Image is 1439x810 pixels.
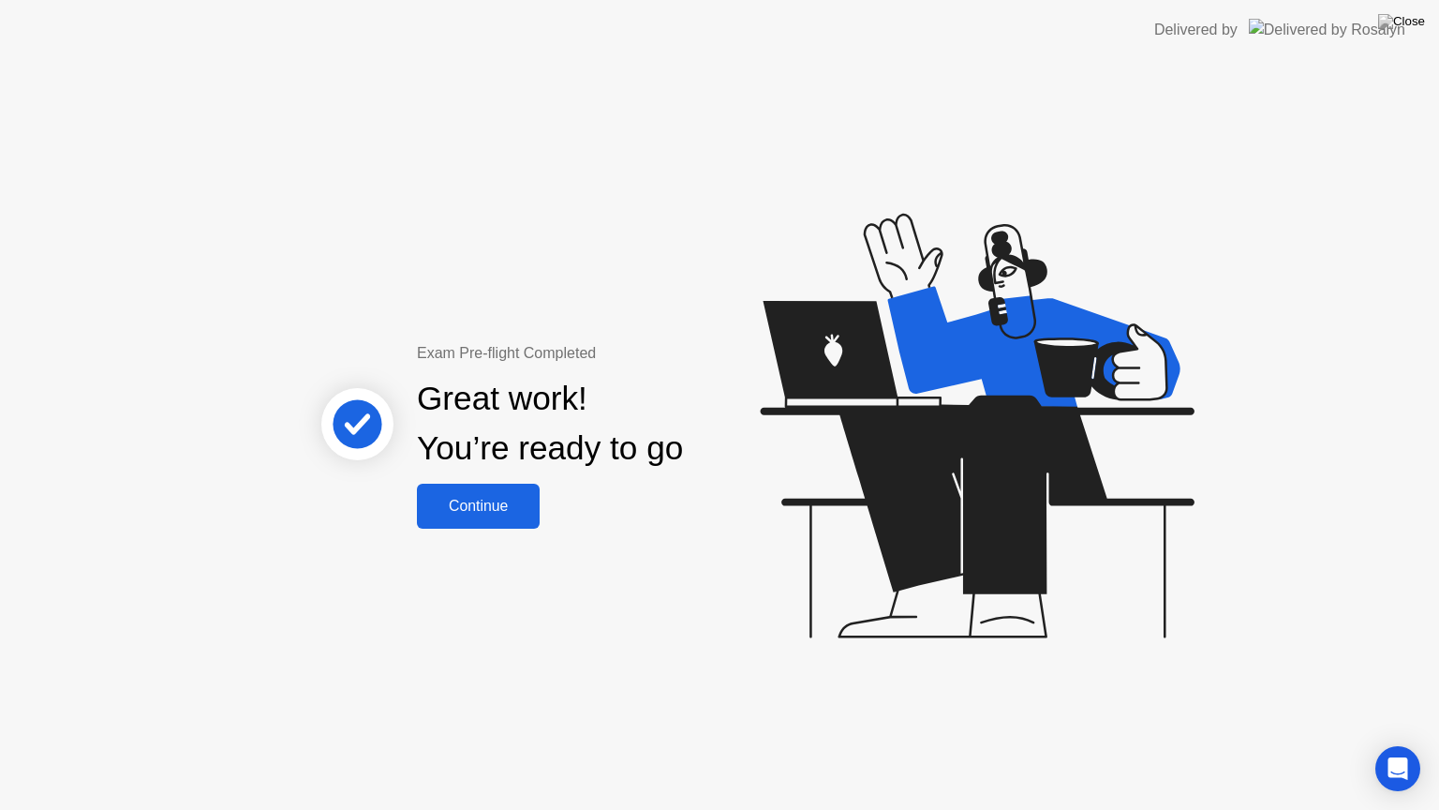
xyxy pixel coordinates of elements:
[1375,746,1420,791] div: Open Intercom Messenger
[417,484,540,529] button: Continue
[417,374,683,473] div: Great work! You’re ready to go
[417,342,804,365] div: Exam Pre-flight Completed
[423,498,534,515] div: Continue
[1378,14,1425,29] img: Close
[1249,19,1405,40] img: Delivered by Rosalyn
[1154,19,1238,41] div: Delivered by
